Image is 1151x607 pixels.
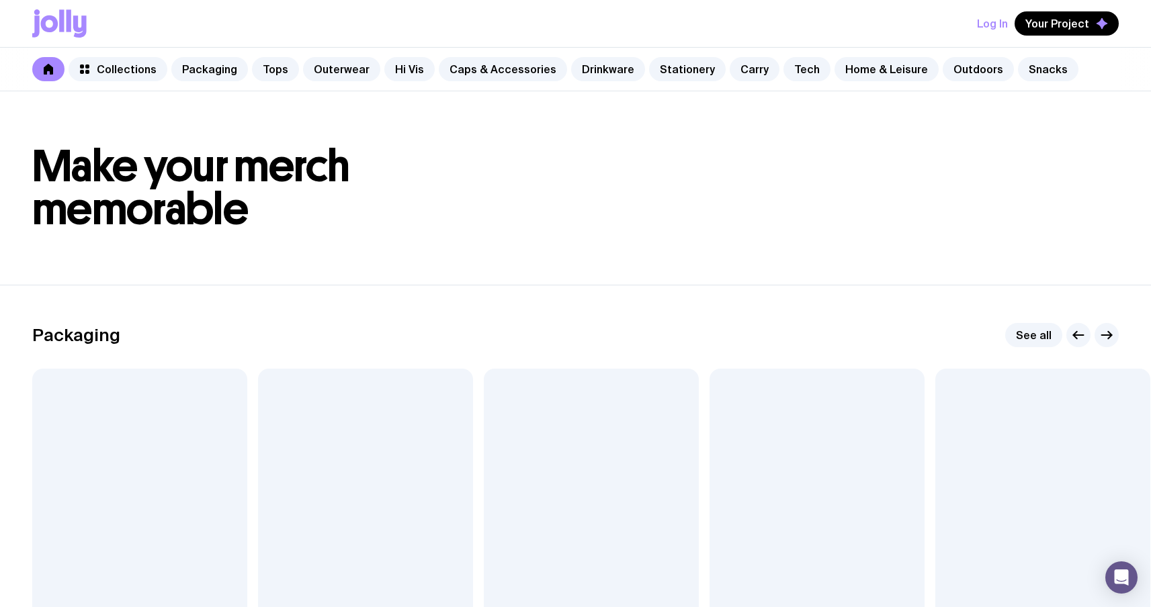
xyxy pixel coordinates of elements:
[69,57,167,81] a: Collections
[171,57,248,81] a: Packaging
[252,57,299,81] a: Tops
[571,57,645,81] a: Drinkware
[303,57,380,81] a: Outerwear
[649,57,726,81] a: Stationery
[1018,57,1078,81] a: Snacks
[977,11,1008,36] button: Log In
[1025,17,1089,30] span: Your Project
[783,57,830,81] a: Tech
[1015,11,1119,36] button: Your Project
[32,140,350,236] span: Make your merch memorable
[384,57,435,81] a: Hi Vis
[943,57,1014,81] a: Outdoors
[730,57,779,81] a: Carry
[1005,323,1062,347] a: See all
[835,57,939,81] a: Home & Leisure
[97,62,157,76] span: Collections
[32,325,120,345] h2: Packaging
[1105,561,1138,594] div: Open Intercom Messenger
[439,57,567,81] a: Caps & Accessories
